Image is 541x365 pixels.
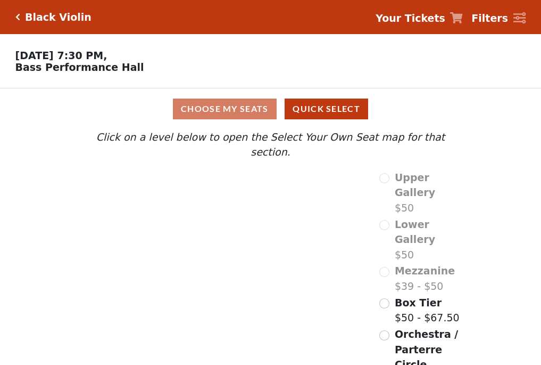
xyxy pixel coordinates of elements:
path: Upper Gallery - Seats Available: 0 [127,175,246,204]
label: $50 - $67.50 [395,295,460,326]
h5: Black Violin [25,11,91,23]
label: $39 - $50 [395,263,455,294]
path: Orchestra / Parterre Circle - Seats Available: 681 [193,274,313,347]
button: Quick Select [285,99,368,119]
label: $50 [395,170,466,216]
p: Click on a level below to open the Select Your Own Seat map for that section. [75,129,465,160]
path: Lower Gallery - Seats Available: 0 [136,199,262,239]
span: Box Tier [395,297,442,309]
a: Your Tickets [376,11,463,26]
strong: Your Tickets [376,12,445,24]
a: Filters [471,11,526,26]
a: Click here to go back to filters [15,13,20,21]
span: Lower Gallery [395,218,435,246]
strong: Filters [471,12,508,24]
span: Mezzanine [395,265,455,277]
label: $50 [395,217,466,263]
span: Upper Gallery [395,172,435,199]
